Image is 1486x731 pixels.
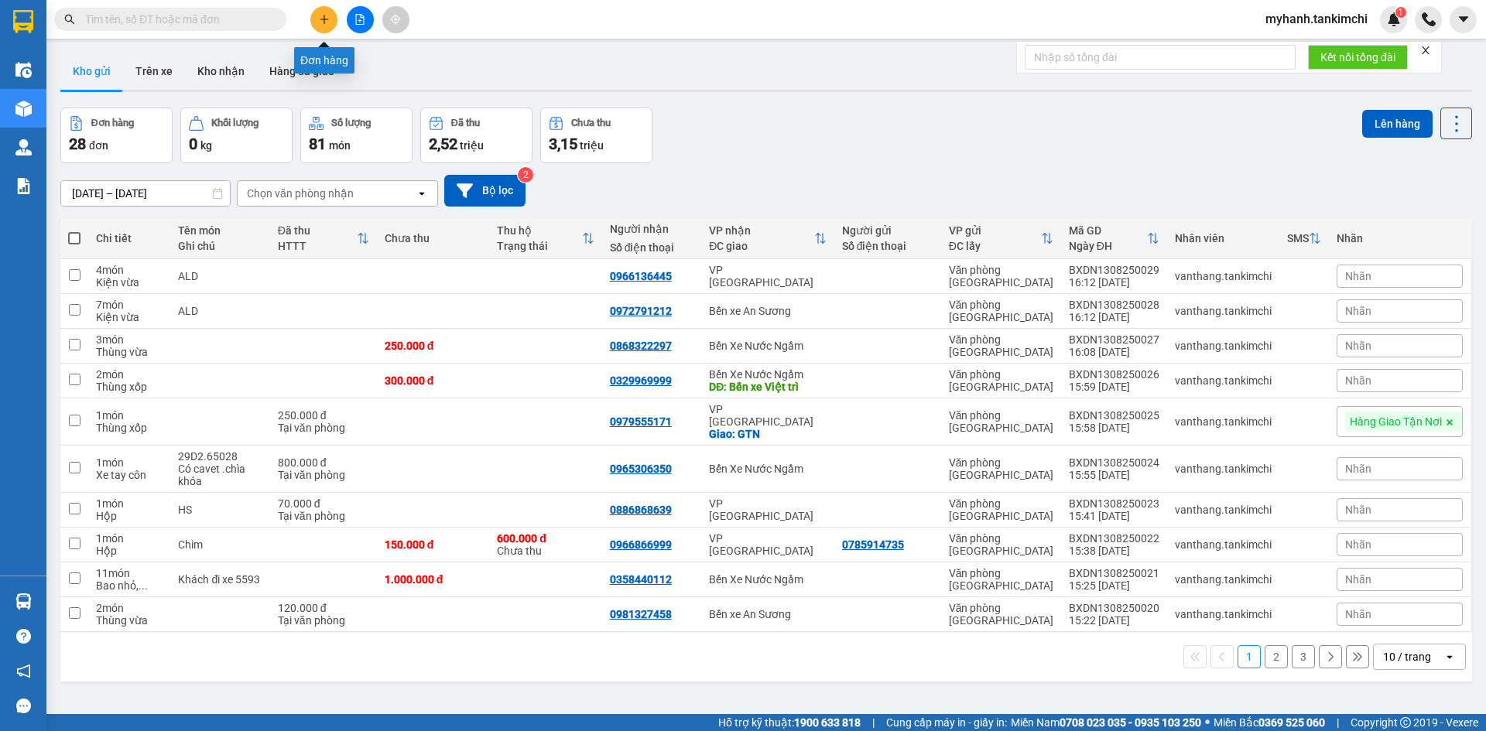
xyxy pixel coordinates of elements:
img: warehouse-icon [15,593,32,610]
div: Số điện thoại [610,241,694,254]
div: Văn phòng [GEOGRAPHIC_DATA] [949,409,1053,434]
span: món [329,139,351,152]
div: Đơn hàng [91,118,134,128]
svg: open [1443,651,1456,663]
div: VP nhận [709,224,813,237]
div: vanthang.tankimchi [1175,415,1272,428]
div: BXDN1308250024 [1069,456,1159,469]
span: search [64,14,75,25]
button: plus [310,6,337,33]
div: 0972791212 [610,305,672,317]
div: Văn phòng [GEOGRAPHIC_DATA] [949,456,1053,481]
div: Tại văn phòng [278,422,369,434]
div: 120.000 đ [278,602,369,614]
div: Đơn hàng [294,47,354,73]
div: vanthang.tankimchi [1175,305,1272,317]
div: 300.000 đ [385,374,481,387]
button: file-add [347,6,374,33]
div: 29D2.65028 [178,450,262,463]
div: 16:12 [DATE] [1069,276,1159,289]
div: Ngày ĐH [1069,240,1147,252]
div: 15:58 [DATE] [1069,422,1159,434]
button: 3 [1292,645,1315,668]
input: Tìm tên, số ĐT hoặc mã đơn [85,11,268,28]
div: 0966136445 [610,270,672,282]
div: 15:22 [DATE] [1069,614,1159,627]
span: Hàng Giao Tận Nơi [1350,415,1442,429]
span: Nhãn [1345,270,1371,282]
button: Trên xe [123,53,185,90]
div: Tên món [178,224,262,237]
div: 10 / trang [1383,649,1431,664]
button: 2 [1265,645,1288,668]
span: copyright [1400,717,1411,728]
button: Số lượng81món [300,108,413,163]
span: 2,52 [429,135,457,153]
button: Lên hàng [1362,110,1433,138]
div: Đã thu [451,118,480,128]
span: Miền Nam [1011,714,1201,731]
div: Văn phòng [GEOGRAPHIC_DATA] [949,333,1053,358]
div: VP [GEOGRAPHIC_DATA] [709,403,826,428]
div: Tại văn phòng [278,614,369,627]
svg: open [416,187,428,200]
div: 15:55 [DATE] [1069,469,1159,481]
div: 15:25 [DATE] [1069,579,1159,592]
sup: 1 [1395,7,1406,18]
img: warehouse-icon [15,139,32,155]
div: Hộp [96,545,163,557]
div: VP [GEOGRAPHIC_DATA] [709,264,826,289]
span: 28 [69,135,86,153]
span: Miền Bắc [1214,714,1325,731]
div: BXDN1308250025 [1069,409,1159,422]
span: đơn [89,139,108,152]
span: Nhãn [1345,573,1371,586]
div: 0329969999 [610,374,672,387]
div: Thùng xốp [96,381,163,393]
span: kg [200,139,212,152]
button: caret-down [1450,6,1477,33]
div: Bến xe An Sương [709,608,826,620]
span: Hỗ trợ kỹ thuật: [718,714,861,731]
div: HS [178,504,262,516]
div: 0979555171 [610,415,672,428]
div: Xe tay côn [96,469,163,481]
button: aim [382,6,409,33]
div: ALD [178,270,262,282]
span: Nhãn [1345,305,1371,317]
div: Văn phòng [GEOGRAPHIC_DATA] [949,497,1053,522]
div: Văn phòng [GEOGRAPHIC_DATA] [949,368,1053,393]
div: HTTT [278,240,357,252]
span: caret-down [1457,12,1471,26]
div: BXDN1308250028 [1069,299,1159,311]
span: message [16,699,31,713]
div: Thùng vừa [96,346,163,358]
div: 16:08 [DATE] [1069,346,1159,358]
div: vanthang.tankimchi [1175,573,1272,586]
div: vanthang.tankimchi [1175,340,1272,352]
sup: 2 [518,167,533,183]
div: Trạng thái [497,240,581,252]
img: warehouse-icon [15,62,32,78]
span: 81 [309,135,326,153]
div: Chim [178,538,262,551]
div: 250.000 đ [385,340,481,352]
div: ĐC giao [709,240,813,252]
span: aim [390,14,401,25]
div: Khối lượng [211,118,259,128]
span: ... [139,579,148,592]
div: 0965306350 [610,463,672,475]
div: 800.000 đ [278,456,369,469]
button: 1 [1238,645,1261,668]
div: 1 món [96,409,163,422]
div: Văn phòng [GEOGRAPHIC_DATA] [949,602,1053,627]
div: vanthang.tankimchi [1175,608,1272,620]
div: 7 món [96,299,163,311]
div: Bến Xe Nước Ngầm [709,573,826,586]
div: Kiện vừa [96,276,163,289]
div: BXDN1308250021 [1069,567,1159,579]
div: Văn phòng [GEOGRAPHIC_DATA] [949,567,1053,592]
div: Mã GD [1069,224,1147,237]
div: 0358440112 [610,573,672,586]
button: Bộ lọc [444,175,526,207]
